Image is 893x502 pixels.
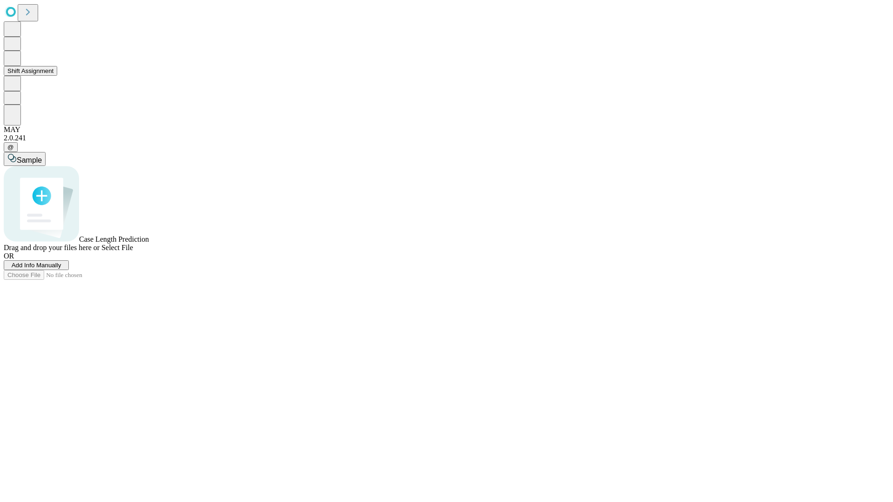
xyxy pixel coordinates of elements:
[4,142,18,152] button: @
[4,260,69,270] button: Add Info Manually
[17,156,42,164] span: Sample
[101,244,133,251] span: Select File
[4,134,889,142] div: 2.0.241
[4,152,46,166] button: Sample
[12,262,61,269] span: Add Info Manually
[79,235,149,243] span: Case Length Prediction
[4,244,100,251] span: Drag and drop your files here or
[4,66,57,76] button: Shift Assignment
[4,252,14,260] span: OR
[7,144,14,151] span: @
[4,125,889,134] div: MAY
